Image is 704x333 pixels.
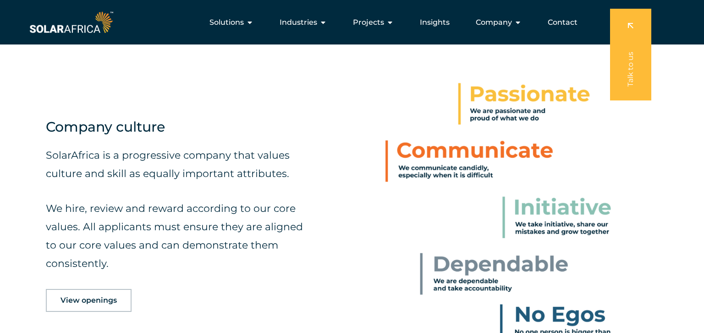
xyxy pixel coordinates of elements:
span: SolarAfrica is a progressive company that values culture and skill as equally important attributes. [46,149,290,180]
a: View openings [46,289,132,312]
span: Solutions [209,17,244,28]
h4: Company culture [46,117,316,137]
div: Menu Toggle [115,13,585,32]
a: Insights [420,17,450,28]
span: Industries [280,17,317,28]
span: View openings [60,297,117,304]
nav: Menu [115,13,585,32]
span: Projects [353,17,384,28]
span: Company [476,17,512,28]
span: We hire, review and reward according to our core values. All applicants must ensure they are alig... [46,202,303,270]
a: Contact [548,17,577,28]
